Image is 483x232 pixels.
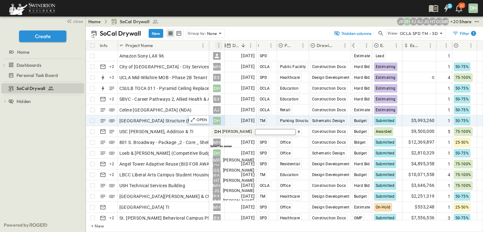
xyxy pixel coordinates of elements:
[197,117,207,122] p: OPEN
[214,128,221,135] div: DH
[452,30,476,37] div: Filter
[376,162,395,166] span: Submitted
[1,83,84,93] div: SoCal Drywalltest
[429,18,436,25] div: Haaris Tahmas (haaris.tahmas@swinerton.com)
[455,162,471,166] span: 75-100%
[199,42,207,49] button: Menu
[260,42,267,49] button: Sort
[223,178,254,184] span: [PERSON_NAME]
[455,205,469,209] span: 25-50%
[473,31,474,36] h6: 1
[241,203,255,211] span: [DATE]
[232,42,238,49] p: Due Date
[354,108,370,112] span: Estimate
[260,54,267,58] span: SPD
[460,3,464,8] p: 22
[455,140,469,145] span: 25-50%
[241,52,255,59] span: [DATE]
[260,216,267,220] span: SPD
[376,140,395,145] span: Submitted
[448,53,450,59] span: 1
[450,18,457,25] p: + 20
[312,205,350,209] span: Design Development
[448,161,450,167] span: 1
[312,108,346,112] span: Construction Docs
[213,203,221,211] div: MH
[280,97,299,101] span: Education
[73,18,83,24] span: close
[213,156,220,164] div: MR
[17,98,31,105] span: Hidden
[440,3,453,14] button: 2
[312,162,350,166] span: Design Development
[260,65,270,69] span: OCLA
[125,42,153,49] p: Project Name
[312,173,350,177] span: Design Development
[455,119,469,123] span: 50-75%
[213,63,221,71] div: MH
[400,30,438,37] p: OCLA SPD TM - SD
[468,3,479,14] button: DH
[455,173,471,177] span: 75-100%
[108,160,116,168] div: + 2
[455,216,469,220] span: 50-75%
[241,214,255,222] span: [DATE]
[419,42,426,49] button: Sort
[241,95,255,103] span: [DATE]
[213,167,220,174] div: GG
[88,18,162,25] nav: breadcrumbs
[119,107,192,113] span: Celine [GEOGRAPHIC_DATA] (NDA)
[448,64,450,70] span: 1
[376,151,395,155] span: Submitted
[467,42,475,49] button: Menu
[108,214,116,222] div: + 2
[240,42,247,49] button: Sort
[222,129,252,134] span: [PERSON_NAME]
[376,75,396,80] span: Estimating
[411,214,435,222] span: $7,556,536
[119,53,164,59] span: Amazon Sony LAX 96
[354,173,367,177] span: Budget
[354,65,370,69] span: Hard Bid
[376,205,391,209] span: On-Hold
[119,172,211,178] span: LBCC Liberal Arts Campus Student Housing
[108,63,116,71] div: + 2
[354,205,370,209] span: Estimate
[317,42,333,49] p: Drawing Status
[292,42,299,49] button: Sort
[188,30,206,37] p: Group by:
[312,129,346,134] span: Construction Docs
[280,119,312,123] span: Parking Structure
[376,86,396,91] span: Estimating
[448,128,450,135] span: 5
[460,42,467,49] button: Sort
[108,74,116,81] div: + 3
[435,18,443,25] div: Gerrad Gerber (gerrad.gerber@swinerton.com)
[455,108,469,112] span: 50-75%
[354,86,370,91] span: Hard Bid
[312,183,346,188] span: Construction Docs
[411,182,435,189] span: $3,646,766
[354,140,366,145] span: Bidget
[1,48,83,57] a: Home
[448,204,450,210] span: 1
[341,42,349,49] button: Menu
[312,86,346,91] span: Construction Docs
[376,173,395,177] span: Submitted
[448,182,450,189] span: 1
[211,42,218,49] button: Sort
[88,18,101,25] a: Home
[410,42,418,49] p: Estimate Amount
[455,194,469,199] span: 50-75%
[17,72,58,78] span: Personal Task Board
[473,18,480,25] button: test
[166,29,184,38] div: table view
[312,119,345,123] span: Schematic Design
[376,194,395,199] span: Submitted
[260,75,267,80] span: SPD
[354,129,367,134] span: Budget
[223,167,254,174] span: [PERSON_NAME]
[119,215,214,221] span: St. [PERSON_NAME] Behavioral Campus PSH
[312,75,350,80] span: Design Development
[223,157,254,163] span: [PERSON_NAME]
